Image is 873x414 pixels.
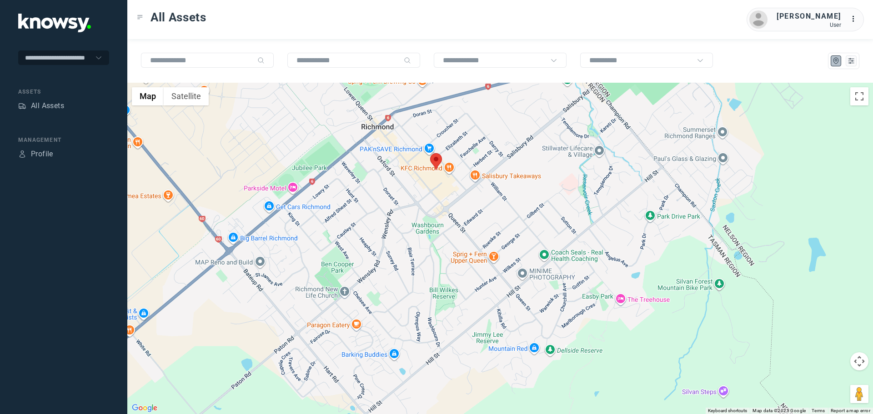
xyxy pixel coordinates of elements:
img: Application Logo [18,14,91,32]
button: Map camera controls [850,352,868,370]
button: Show satellite imagery [164,87,209,105]
img: avatar.png [749,10,768,29]
div: Assets [18,102,26,110]
button: Toggle fullscreen view [850,87,868,105]
button: Drag Pegman onto the map to open Street View [850,385,868,403]
div: : [850,14,861,25]
a: ProfileProfile [18,149,53,160]
tspan: ... [851,15,860,22]
div: [PERSON_NAME] [777,11,841,22]
div: All Assets [31,100,64,111]
button: Keyboard shortcuts [708,408,747,414]
div: Profile [18,150,26,158]
span: All Assets [151,9,206,25]
a: AssetsAll Assets [18,100,64,111]
a: Terms [812,408,825,413]
a: Report a map error [831,408,870,413]
div: Search [257,57,265,64]
div: Management [18,136,109,144]
div: Profile [31,149,53,160]
span: Map data ©2025 Google [753,408,806,413]
div: User [777,22,841,28]
button: Show street map [132,87,164,105]
div: List [847,57,855,65]
div: : [850,14,861,26]
img: Google [130,402,160,414]
div: Search [404,57,411,64]
a: Open this area in Google Maps (opens a new window) [130,402,160,414]
div: Assets [18,88,109,96]
div: Map [832,57,840,65]
div: Toggle Menu [137,14,143,20]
